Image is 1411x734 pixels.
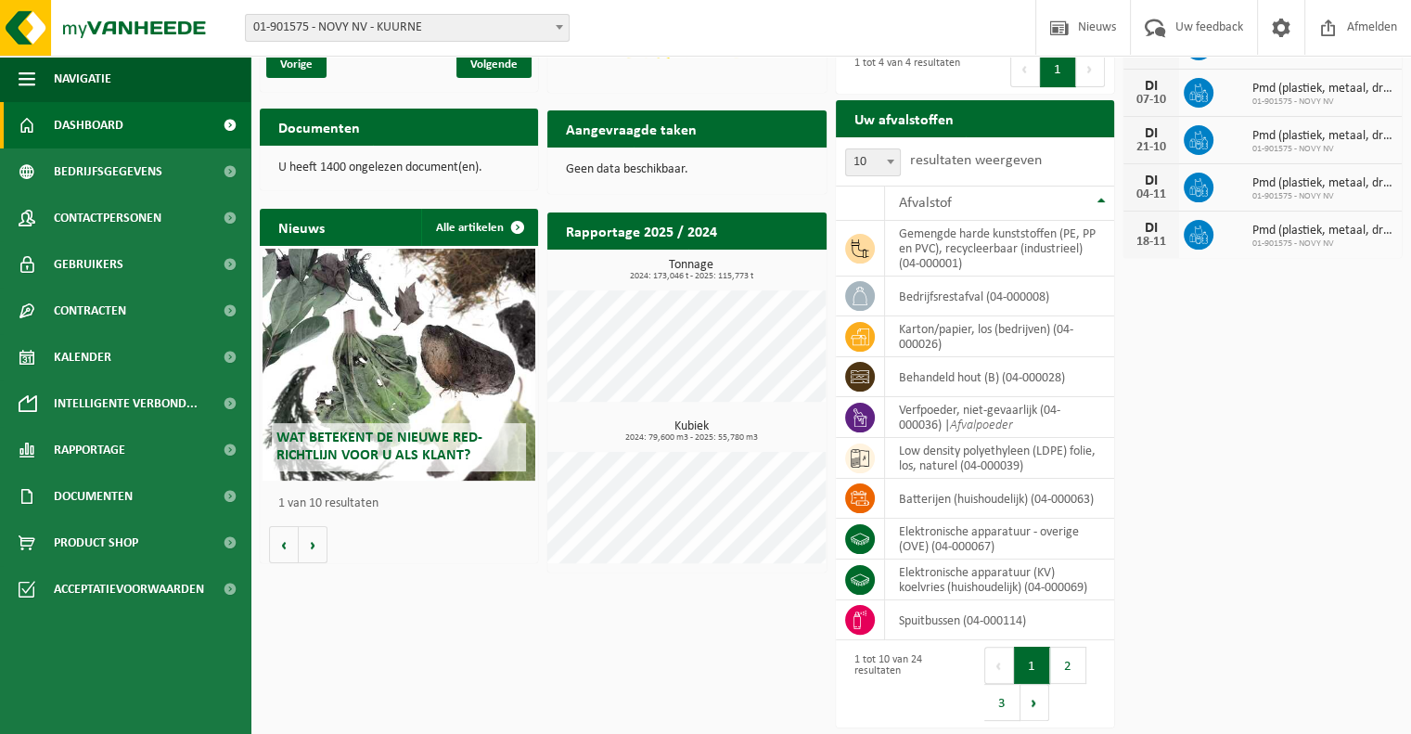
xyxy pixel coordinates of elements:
[885,397,1114,438] td: verfpoeder, niet-gevaarlijk (04-000036) |
[899,196,952,211] span: Afvalstof
[260,109,378,145] h2: Documenten
[1252,97,1392,108] span: 01-901575 - NOVY NV
[1252,191,1392,202] span: 01-901575 - NOVY NV
[547,110,715,147] h2: Aangevraagde taken
[54,241,123,288] span: Gebruikers
[266,51,327,78] span: Vorige
[54,427,125,473] span: Rapportage
[845,645,966,723] div: 1 tot 10 van 24 resultaten
[421,209,536,246] a: Alle artikelen
[845,148,901,176] span: 10
[688,249,825,286] a: Bekijk rapportage
[1133,126,1170,141] div: DI
[885,560,1114,600] td: elektronische apparatuur (KV) koelvries (huishoudelijk) (04-000069)
[845,48,960,89] div: 1 tot 4 van 4 resultaten
[1252,129,1392,144] span: Pmd (plastiek, metaal, drankkartons) (bedrijven)
[885,438,1114,479] td: low density polyethyleen (LDPE) folie, los, naturel (04-000039)
[1133,79,1170,94] div: DI
[54,195,161,241] span: Contactpersonen
[1040,50,1076,87] button: 1
[557,420,826,443] h3: Kubiek
[54,566,204,612] span: Acceptatievoorwaarden
[54,56,111,102] span: Navigatie
[1050,647,1086,684] button: 2
[278,161,520,174] p: U heeft 1400 ongelezen document(en).
[1252,238,1392,250] span: 01-901575 - NOVY NV
[1133,141,1170,154] div: 21-10
[846,149,900,175] span: 10
[885,600,1114,640] td: spuitbussen (04-000114)
[299,526,327,563] button: Volgende
[910,153,1042,168] label: resultaten weergeven
[885,519,1114,560] td: elektronische apparatuur - overige (OVE) (04-000067)
[1133,188,1170,201] div: 04-11
[54,102,123,148] span: Dashboard
[245,14,570,42] span: 01-901575 - NOVY NV - KUURNE
[984,647,1014,684] button: Previous
[547,212,736,249] h2: Rapportage 2025 / 2024
[984,684,1020,721] button: 3
[1252,82,1392,97] span: Pmd (plastiek, metaal, drankkartons) (bedrijven)
[885,221,1114,277] td: gemengde harde kunststoffen (PE, PP en PVC), recycleerbaar (industrieel) (04-000001)
[54,148,162,195] span: Bedrijfsgegevens
[1133,174,1170,188] div: DI
[950,419,1013,432] i: Afvalpoeder
[269,526,299,563] button: Vorige
[260,209,343,245] h2: Nieuws
[276,431,482,463] span: Wat betekent de nieuwe RED-richtlijn voor u als klant?
[54,288,126,334] span: Contracten
[1252,224,1392,238] span: Pmd (plastiek, metaal, drankkartons) (bedrijven)
[54,380,198,427] span: Intelligente verbond...
[885,479,1114,519] td: batterijen (huishoudelijk) (04-000063)
[1076,50,1105,87] button: Next
[1133,221,1170,236] div: DI
[885,277,1114,316] td: bedrijfsrestafval (04-000008)
[557,259,826,281] h3: Tonnage
[885,357,1114,397] td: behandeld hout (B) (04-000028)
[54,520,138,566] span: Product Shop
[566,163,807,176] p: Geen data beschikbaar.
[1010,50,1040,87] button: Previous
[1133,94,1170,107] div: 07-10
[1252,176,1392,191] span: Pmd (plastiek, metaal, drankkartons) (bedrijven)
[885,316,1114,357] td: karton/papier, los (bedrijven) (04-000026)
[1252,144,1392,155] span: 01-901575 - NOVY NV
[246,15,569,41] span: 01-901575 - NOVY NV - KUURNE
[557,272,826,281] span: 2024: 173,046 t - 2025: 115,773 t
[1014,647,1050,684] button: 1
[54,473,133,520] span: Documenten
[456,51,532,78] span: Volgende
[278,497,529,510] p: 1 van 10 resultaten
[1020,684,1049,721] button: Next
[1133,236,1170,249] div: 18-11
[836,100,972,136] h2: Uw afvalstoffen
[557,433,826,443] span: 2024: 79,600 m3 - 2025: 55,780 m3
[263,249,535,481] a: Wat betekent de nieuwe RED-richtlijn voor u als klant?
[54,334,111,380] span: Kalender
